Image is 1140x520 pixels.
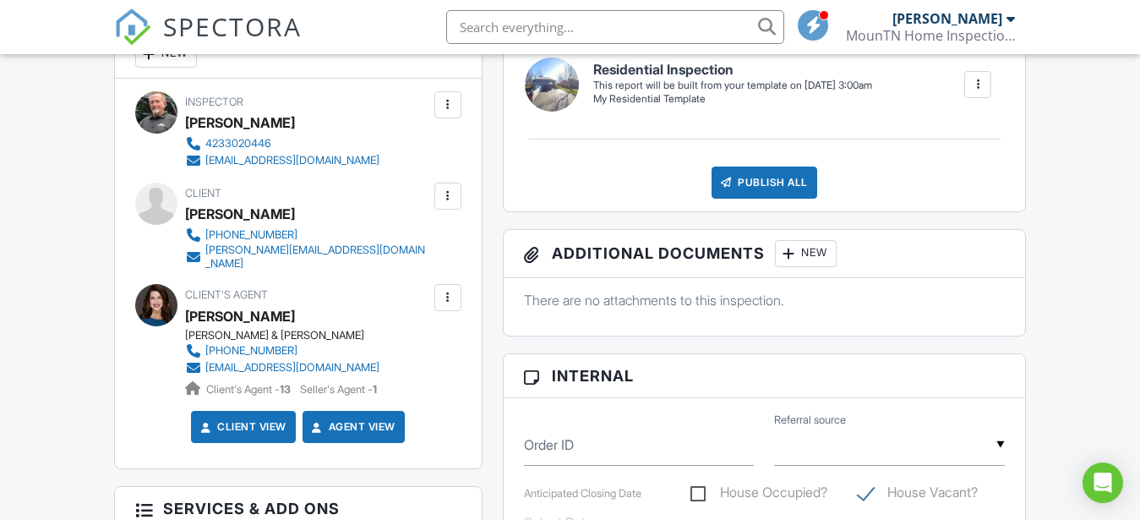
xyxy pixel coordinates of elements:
[524,291,1006,309] p: There are no attachments to this inspection.
[197,419,286,435] a: Client View
[858,484,978,506] label: House Vacant?
[205,228,297,242] div: [PHONE_NUMBER]
[593,63,872,78] h6: Residential Inspection
[185,187,221,200] span: Client
[114,8,151,46] img: The Best Home Inspection Software - Spectora
[892,10,1002,27] div: [PERSON_NAME]
[775,240,837,267] div: New
[185,227,430,244] a: [PHONE_NUMBER]
[524,435,574,454] label: Order ID
[206,383,293,396] span: Client's Agent -
[185,244,430,271] a: [PERSON_NAME][EMAIL_ADDRESS][DOMAIN_NAME]
[185,304,295,329] a: [PERSON_NAME]
[280,383,291,396] strong: 13
[185,359,379,376] a: [EMAIL_ADDRESS][DOMAIN_NAME]
[846,27,1015,44] div: MounTN Home Inspections
[205,244,430,271] div: [PERSON_NAME][EMAIL_ADDRESS][DOMAIN_NAME]
[308,419,395,435] a: Agent View
[593,79,872,92] div: This report will be built from your template on [DATE] 3:00am
[205,344,297,358] div: [PHONE_NUMBER]
[185,110,295,135] div: [PERSON_NAME]
[1083,463,1123,503] div: Open Intercom Messenger
[712,167,817,199] div: Publish All
[185,152,379,169] a: [EMAIL_ADDRESS][DOMAIN_NAME]
[205,154,379,167] div: [EMAIL_ADDRESS][DOMAIN_NAME]
[504,354,1026,398] h3: Internal
[205,137,271,151] div: 4233020446
[373,383,377,396] strong: 1
[205,361,379,375] div: [EMAIL_ADDRESS][DOMAIN_NAME]
[690,484,827,506] label: House Occupied?
[300,383,377,396] span: Seller's Agent -
[114,23,302,58] a: SPECTORA
[504,230,1026,278] h3: Additional Documents
[185,135,379,152] a: 4233020446
[593,92,872,107] div: My Residential Template
[185,96,243,108] span: Inspector
[163,8,302,44] span: SPECTORA
[446,10,784,44] input: Search everything...
[524,487,641,500] label: Anticipated Closing Date
[185,288,268,301] span: Client's Agent
[185,201,295,227] div: [PERSON_NAME]
[185,329,393,342] div: [PERSON_NAME] & [PERSON_NAME]
[774,413,846,428] label: Referral source
[185,342,379,359] a: [PHONE_NUMBER]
